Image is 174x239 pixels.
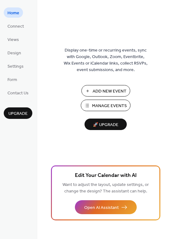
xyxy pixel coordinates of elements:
[4,34,23,44] a: Views
[4,107,32,119] button: Upgrade
[8,110,28,117] span: Upgrade
[7,77,17,83] span: Form
[7,50,21,56] span: Design
[92,103,127,109] span: Manage Events
[85,119,127,130] button: 🚀 Upgrade
[75,200,137,214] button: Open AI Assistant
[7,63,24,70] span: Settings
[84,205,119,211] span: Open AI Assistant
[93,88,126,95] span: Add New Event
[4,7,23,18] a: Home
[4,61,27,71] a: Settings
[81,85,130,97] button: Add New Event
[88,121,123,129] span: 🚀 Upgrade
[7,37,19,43] span: Views
[64,47,148,73] span: Display one-time or recurring events, sync with Google, Outlook, Zoom, Eventbrite, Wix Events or ...
[81,100,130,111] button: Manage Events
[7,23,24,30] span: Connect
[4,88,32,98] a: Contact Us
[62,181,149,196] span: Want to adjust the layout, update settings, or change the design? The assistant can help.
[4,21,28,31] a: Connect
[7,90,29,97] span: Contact Us
[75,171,137,180] span: Edit Your Calendar with AI
[7,10,19,16] span: Home
[4,74,21,84] a: Form
[4,47,25,58] a: Design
